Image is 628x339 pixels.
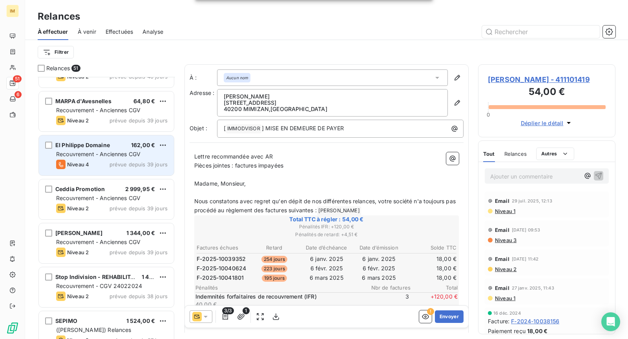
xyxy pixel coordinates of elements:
span: Madame, Monsieur, [194,180,246,187]
span: Recouvrement - Anciennes CGV [56,107,141,113]
div: Open Intercom Messenger [601,312,620,331]
td: 6 mars 2025 [301,273,352,282]
p: 40200 MIMIZAN , [GEOGRAPHIC_DATA] [224,106,441,112]
span: 29 juil. 2025, 12:13 [512,199,552,203]
span: Analyse [142,28,163,36]
td: 6 mars 2025 [353,273,405,282]
span: 64,80 € [133,98,155,104]
span: Email [495,227,509,233]
td: 6 janv. 2025 [301,255,352,263]
span: Facture : [488,317,509,325]
span: ([PERSON_NAME]) Relances [56,326,131,333]
span: À effectuer [38,28,68,36]
span: prévue depuis 39 jours [110,205,168,211]
span: 254 jours [261,256,287,263]
span: Recouvrement - CGV 24022024 [56,282,142,289]
span: Pièces jointes : factures impayées [194,162,283,169]
span: Tout [483,151,495,157]
span: F-2025-10041801 [197,274,244,282]
span: EI Philippe Domaine [55,142,110,148]
span: À venir [78,28,96,36]
span: IMMODVISOR [226,124,261,133]
td: 18,00 € [405,264,457,273]
th: Date d’échéance [301,244,352,252]
p: [STREET_ADDRESS] [224,100,441,106]
h3: 54,00 € [488,85,606,100]
span: prévue depuis 39 jours [110,249,168,255]
span: Niveau 2 [67,293,89,299]
label: À : [190,74,217,82]
span: Paiement reçu [488,327,526,335]
span: [DATE] 11:42 [512,257,539,261]
span: prévue depuis 38 jours [110,293,168,299]
span: 223 jours [261,265,287,272]
span: [PERSON_NAME] - 411101419 [488,74,606,85]
button: Autres [536,148,574,160]
span: Adresse : [190,89,214,96]
span: 16 déc. 2024 [493,311,521,315]
span: Nbr de factures [363,284,411,291]
span: Niveau 2 [494,266,517,272]
img: Logo LeanPay [6,322,19,334]
span: Email [495,285,509,291]
span: Pénalités de retard : + 4,51 € [195,231,458,238]
span: Niveau 2 [67,117,89,124]
span: ] MISE EN DEMEURE DE PAYER [262,125,344,131]
span: Déplier le détail [521,119,564,127]
span: MARPA d'Avesnelles [55,98,111,104]
span: 18,00 € [527,327,548,335]
th: Date d’émission [353,244,405,252]
td: 6 janv. 2025 [353,255,405,263]
span: [DATE] 09:53 [512,228,540,232]
button: Filtrer [38,46,74,58]
span: 162,00 € [131,142,155,148]
h3: Relances [38,9,80,24]
span: Total TTC à régler : 54,00 € [195,215,458,223]
span: F-2025-10039352 [197,255,246,263]
span: Stop Indivision - REHABILITATION DE L'IMMOBILIER COMPLEXE [55,273,229,280]
span: Niveau 2 [67,249,89,255]
p: Indemnités forfaitaires de recouvrement (IFR) [195,293,360,301]
span: 2 999,95 € [125,186,155,192]
span: Total [411,284,458,291]
span: Effectuées [106,28,133,36]
span: 27 janv. 2025, 11:43 [512,286,554,290]
span: [ [224,125,226,131]
button: Déplier le détail [518,118,575,128]
p: [PERSON_NAME] [224,93,441,100]
span: 6 [15,91,22,98]
span: Ceddia Promotion [55,186,105,192]
input: Rechercher [482,26,600,38]
span: Email [495,256,509,262]
td: 18,00 € [405,255,457,263]
span: F-2025-10040624 [197,264,246,272]
span: 3 [362,293,409,308]
span: 51 [71,65,80,72]
span: Email [495,198,509,204]
span: Recouvrement - Anciennes CGV [56,151,141,157]
span: prévue depuis 39 jours [110,117,168,124]
div: IM [6,5,19,17]
span: SEPIMO [55,317,77,324]
span: Pénalités [195,284,363,291]
span: Pénalités IFR : + 120,00 € [195,223,458,230]
th: Solde TTC [405,244,457,252]
td: 6 févr. 2025 [353,264,405,273]
em: Aucun nom [226,75,248,80]
span: Nous constatons avec regret qu'en dépit de nos différentes relances, votre société n'a toujours p... [194,198,457,213]
span: 0 [487,111,490,118]
span: 1 [243,307,250,314]
span: 1 344,00 € [126,230,155,236]
button: Envoyer [435,310,464,323]
span: Relances [46,64,70,72]
span: Niveau 2 [67,205,89,211]
span: [PERSON_NAME] [55,230,102,236]
span: Recouvrement - Anciennes CGV [56,239,141,245]
td: 18,00 € [405,273,457,282]
span: prévue depuis 39 jours [110,161,168,168]
span: Lettre recommandée avec AR [194,153,273,160]
span: Recouvrement - Anciennes CGV [56,195,141,201]
div: grid [38,77,175,339]
span: 1 524,00 € [126,317,155,324]
td: 6 févr. 2025 [301,264,352,273]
